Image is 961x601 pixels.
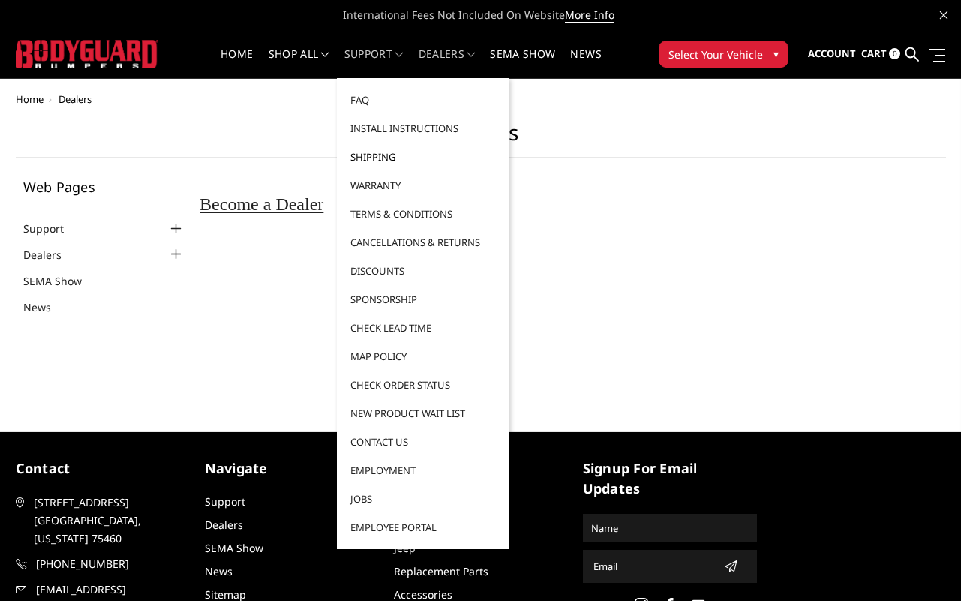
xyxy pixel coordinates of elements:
input: Email [587,554,718,578]
a: SEMA Show [23,273,101,289]
input: Name [585,516,755,540]
a: Employee Portal [343,513,503,542]
a: Jobs [343,485,503,513]
a: Warranty [343,171,503,200]
a: Cancellations & Returns [343,228,503,257]
span: Account [808,47,856,60]
a: Home [221,49,253,78]
a: Dealers [419,49,476,78]
a: Discounts [343,257,503,285]
a: shop all [269,49,329,78]
span: Cart [861,47,887,60]
h5: Web Pages [23,180,185,194]
a: Shipping [343,143,503,171]
a: Account [808,34,856,74]
span: [STREET_ADDRESS] [GEOGRAPHIC_DATA], [US_STATE] 75460 [34,494,187,548]
span: [PHONE_NUMBER] [36,555,189,573]
span: Dealers [59,92,92,106]
iframe: Chat Widget [886,529,961,601]
a: Support [344,49,404,78]
a: Replacement Parts [394,564,488,578]
a: News [23,299,70,315]
a: Contact Us [343,428,503,456]
a: SEMA Show [490,49,555,78]
a: Support [205,494,245,509]
a: Cart 0 [861,34,900,74]
a: SEMA Show [205,541,263,555]
a: MAP Policy [343,342,503,371]
span: ▾ [773,46,779,62]
a: News [570,49,601,78]
a: Check Lead Time [343,314,503,342]
a: Home [16,92,44,106]
span: Select Your Vehicle [668,47,763,62]
h5: Navigate [205,458,379,479]
h5: signup for email updates [583,458,757,499]
a: Terms & Conditions [343,200,503,228]
a: Employment [343,456,503,485]
button: Select Your Vehicle [659,41,788,68]
h1: Dealers [16,120,946,158]
a: Check Order Status [343,371,503,399]
a: Become a Dealer [200,199,323,213]
a: Install Instructions [343,114,503,143]
a: Dealers [205,518,243,532]
img: BODYGUARD BUMPERS [16,40,158,68]
a: More Info [565,8,614,23]
a: Support [23,221,83,236]
span: 0 [889,48,900,59]
a: News [205,564,233,578]
h5: contact [16,458,190,479]
a: New Product Wait List [343,399,503,428]
a: Dealers [23,247,80,263]
a: FAQ [343,86,503,114]
a: [PHONE_NUMBER] [16,555,190,573]
a: Sponsorship [343,285,503,314]
span: Become a Dealer [200,194,323,214]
